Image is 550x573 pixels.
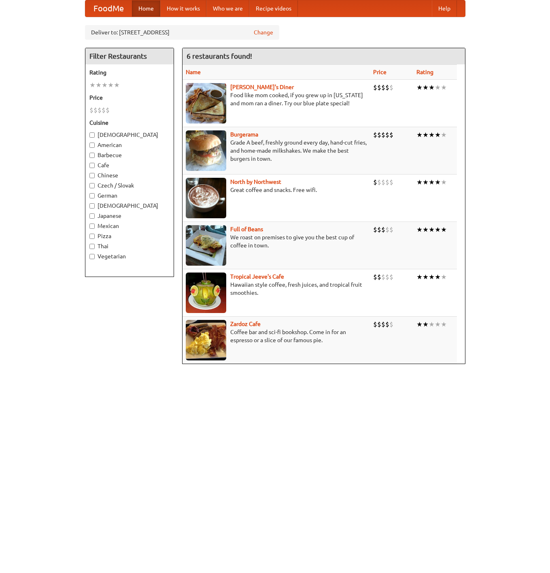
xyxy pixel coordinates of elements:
[377,273,381,281] li: $
[186,281,367,297] p: Hawaiian style coffee, fresh juices, and tropical fruit smoothies.
[186,233,367,249] p: We roast on premises to give you the best cup of coffee in town.
[385,225,389,234] li: $
[377,178,381,187] li: $
[186,91,367,107] p: Food like mom cooked, if you grew up in [US_STATE] and mom ran a diner. Try our blue plate special!
[373,273,377,281] li: $
[230,273,284,280] a: Tropical Jeeve's Cafe
[89,183,95,188] input: Czech / Slovak
[373,69,386,75] a: Price
[186,69,201,75] a: Name
[98,106,102,115] li: $
[441,273,447,281] li: ★
[89,163,95,168] input: Cafe
[102,81,108,89] li: ★
[89,151,170,159] label: Barbecue
[416,225,423,234] li: ★
[385,320,389,329] li: $
[373,83,377,92] li: $
[85,25,279,40] div: Deliver to: [STREET_ADDRESS]
[89,153,95,158] input: Barbecue
[435,178,441,187] li: ★
[429,178,435,187] li: ★
[429,83,435,92] li: ★
[230,321,261,327] b: Zardoz Cafe
[389,178,393,187] li: $
[381,130,385,139] li: $
[429,130,435,139] li: ★
[186,273,226,313] img: jeeves.jpg
[441,83,447,92] li: ★
[89,213,95,219] input: Japanese
[377,83,381,92] li: $
[89,181,170,190] label: Czech / Slovak
[186,83,226,124] img: sallys.jpg
[377,320,381,329] li: $
[429,273,435,281] li: ★
[108,81,114,89] li: ★
[186,138,367,163] p: Grade A beef, freshly ground every day, hand-cut fries, and home-made milkshakes. We make the bes...
[230,131,258,138] a: Burgerama
[381,273,385,281] li: $
[373,225,377,234] li: $
[230,179,281,185] a: North by Northwest
[423,320,429,329] li: ★
[441,130,447,139] li: ★
[132,0,160,17] a: Home
[389,225,393,234] li: $
[377,225,381,234] li: $
[381,178,385,187] li: $
[423,225,429,234] li: ★
[89,244,95,249] input: Thai
[186,130,226,171] img: burgerama.jpg
[416,83,423,92] li: ★
[435,273,441,281] li: ★
[429,320,435,329] li: ★
[89,143,95,148] input: American
[230,84,294,90] a: [PERSON_NAME]'s Diner
[381,320,385,329] li: $
[416,69,433,75] a: Rating
[187,52,252,60] ng-pluralize: 6 restaurants found!
[416,178,423,187] li: ★
[432,0,457,17] a: Help
[373,130,377,139] li: $
[89,173,95,178] input: Chinese
[89,224,95,229] input: Mexican
[373,320,377,329] li: $
[186,186,367,194] p: Great coffee and snacks. Free wifi.
[249,0,298,17] a: Recipe videos
[89,212,170,220] label: Japanese
[423,130,429,139] li: ★
[85,48,174,64] h4: Filter Restaurants
[89,193,95,198] input: German
[89,242,170,250] label: Thai
[441,320,447,329] li: ★
[186,328,367,344] p: Coffee bar and sci-fi bookshop. Come in for an espresso or a slice of our famous pie.
[423,178,429,187] li: ★
[389,320,393,329] li: $
[389,83,393,92] li: $
[435,225,441,234] li: ★
[441,225,447,234] li: ★
[373,178,377,187] li: $
[385,178,389,187] li: $
[89,203,95,209] input: [DEMOGRAPHIC_DATA]
[186,178,226,218] img: north.jpg
[435,320,441,329] li: ★
[160,0,206,17] a: How it works
[435,83,441,92] li: ★
[89,254,95,259] input: Vegetarian
[89,202,170,210] label: [DEMOGRAPHIC_DATA]
[89,131,170,139] label: [DEMOGRAPHIC_DATA]
[186,320,226,360] img: zardoz.jpg
[106,106,110,115] li: $
[89,141,170,149] label: American
[102,106,106,115] li: $
[254,28,273,36] a: Change
[385,83,389,92] li: $
[186,225,226,266] img: beans.jpg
